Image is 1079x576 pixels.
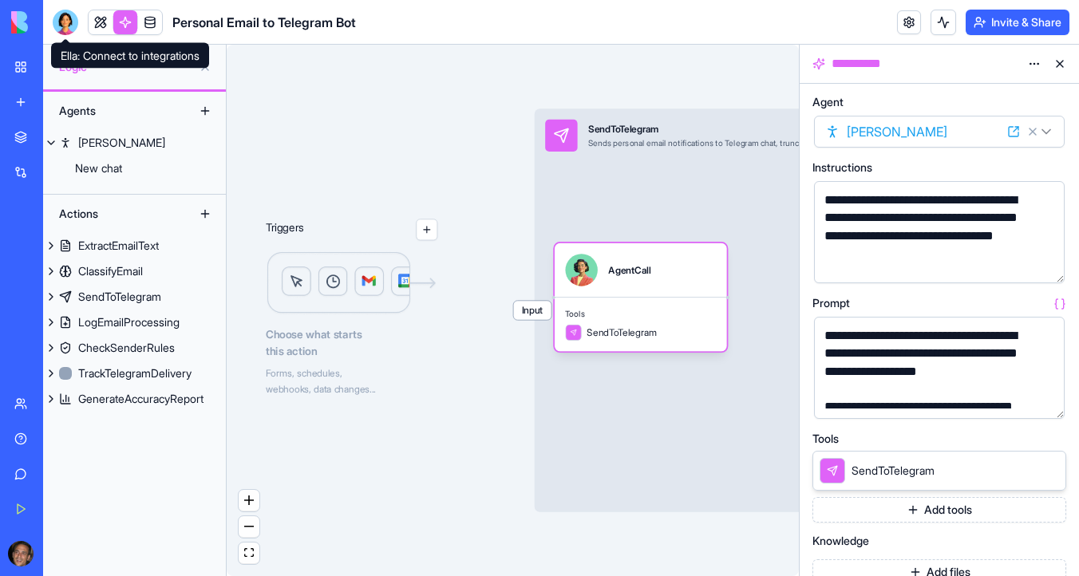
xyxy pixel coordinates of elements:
div: GenerateAccuracyReport [78,391,204,407]
div: AgentCall [608,263,650,277]
span: SendToTelegram [852,463,935,479]
a: ClassifyEmail [43,258,226,284]
div: Actions [51,201,179,227]
div: Sends personal email notifications to Telegram chat, truncating messages over 4096 characters [588,138,935,148]
img: logo [11,11,110,34]
span: Personal Email to Telegram Bot [172,13,356,32]
div: InputSendToTelegramSends personal email notifications to Telegram chat, truncating messages over ... [535,108,1021,512]
span: Knowledge [812,535,869,546]
div: LogEmailProcessing [78,314,180,330]
button: fit view [239,542,259,564]
span: SendToTelegram [587,325,657,339]
a: GenerateAccuracyReport [43,386,226,412]
a: CheckSenderRules [43,335,226,361]
div: New chat [75,160,122,176]
button: Invite & Share [966,10,1069,35]
span: Tools [812,433,839,444]
a: LogEmailProcessing [43,310,226,335]
div: SendToTelegram [588,122,935,136]
span: Choose what starts this action [266,326,438,358]
a: [PERSON_NAME] [43,130,226,156]
div: [PERSON_NAME] [78,135,165,151]
div: AgentCallToolsSendToTelegram [555,243,727,352]
div: ClassifyEmail [78,263,143,279]
a: New chat [43,156,226,181]
div: ExtractEmailText [78,238,159,254]
a: TrackTelegramDelivery [43,361,226,386]
span: Input [514,301,551,320]
a: SendToTelegram [43,284,226,310]
div: SendToTelegram [78,289,161,305]
a: ExtractEmailText [43,233,226,258]
button: zoom out [239,516,259,538]
button: Add tools [812,497,1066,523]
img: ACg8ocKwlY-G7EnJG7p3bnYwdp_RyFFHyn9MlwQjYsG_56ZlydI1TXjL_Q=s96-c [8,541,34,566]
span: Prompt [812,298,850,309]
button: zoom in [239,490,259,511]
span: Agent [812,97,844,108]
div: CheckSenderRules [78,340,175,356]
span: Instructions [812,162,872,173]
div: TrackTelegramDelivery [78,365,192,381]
div: Agents [51,98,179,124]
div: TriggersLogicChoose what startsthis actionForms, schedules,webhooks, data changes... [266,176,438,396]
img: Logic [266,251,438,316]
span: Forms, schedules, webhooks, data changes... [266,367,376,395]
span: Tools [565,308,716,318]
p: Triggers [266,219,304,240]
